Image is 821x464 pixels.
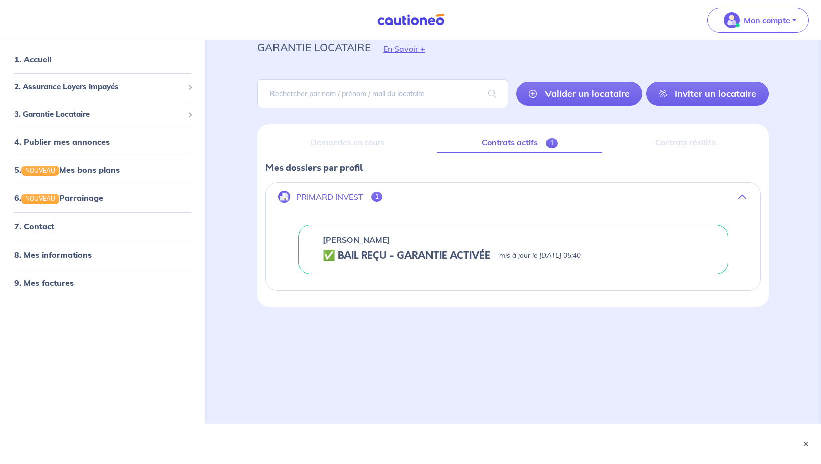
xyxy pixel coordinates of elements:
[4,104,201,124] div: 3. Garantie Locataire
[4,49,201,69] div: 1. Accueil
[323,250,704,262] div: state: CONTRACT-VALIDATED, Context: NOT-LESSOR,IS-GL-CAUTION-IN-LANDLORD
[371,192,383,202] span: 1
[14,277,74,287] a: 9. Mes factures
[323,250,490,262] h5: ✅ BAIL REÇU - GARANTIE ACTIVÉE
[4,216,201,236] div: 7. Contact
[14,81,184,93] span: 2. Assurance Loyers Impayés
[4,77,201,97] div: 2. Assurance Loyers Impayés
[744,14,790,26] p: Mon compte
[494,251,581,261] p: - mis à jour le [DATE] 05:40
[371,34,438,63] button: En Savoir +
[14,249,92,259] a: 8. Mes informations
[14,54,51,64] a: 1. Accueil
[4,132,201,152] div: 4. Publier mes annonces
[4,272,201,292] div: 9. Mes factures
[14,221,54,231] a: 7. Contact
[14,165,120,175] a: 5.NOUVEAUMes bons plans
[801,439,811,449] button: ×
[278,191,290,203] img: illu_company.svg
[265,161,761,174] p: Mes dossiers par profil
[724,12,740,28] img: illu_account_valid_menu.svg
[296,192,363,202] p: PRIMARD INVEST
[257,79,508,108] input: Rechercher par nom / prénom / mail du locataire
[323,234,390,246] p: [PERSON_NAME]
[646,82,769,106] a: Inviter un locataire
[14,137,110,147] a: 4. Publier mes annonces
[707,8,809,33] button: illu_account_valid_menu.svgMon compte
[476,80,508,108] span: search
[546,138,558,148] span: 1
[257,38,371,56] p: garantie locataire
[4,244,201,264] div: 8. Mes informations
[14,193,103,203] a: 6.NOUVEAUParrainage
[437,132,602,153] a: Contrats actifs1
[266,185,760,209] button: PRIMARD INVEST1
[516,82,642,106] a: Valider un locataire
[14,108,184,120] span: 3. Garantie Locataire
[4,160,201,180] div: 5.NOUVEAUMes bons plans
[4,188,201,208] div: 6.NOUVEAUParrainage
[373,14,448,26] img: Cautioneo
